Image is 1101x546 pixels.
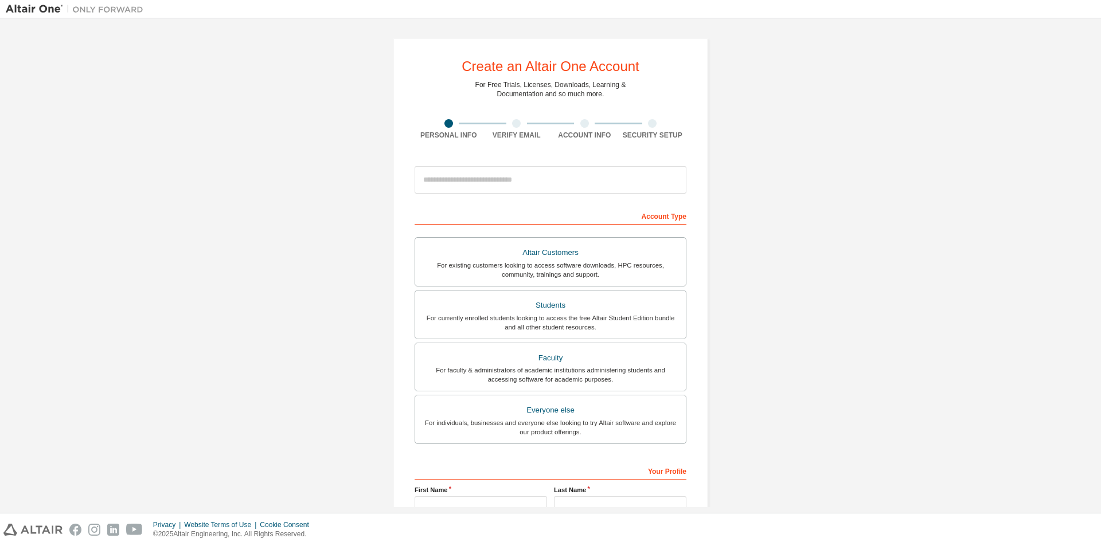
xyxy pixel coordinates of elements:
div: Website Terms of Use [184,520,260,529]
div: Your Profile [415,461,686,480]
label: Last Name [554,485,686,494]
div: For currently enrolled students looking to access the free Altair Student Edition bundle and all ... [422,313,679,332]
div: Altair Customers [422,245,679,261]
div: For existing customers looking to access software downloads, HPC resources, community, trainings ... [422,261,679,279]
img: altair_logo.svg [3,524,63,536]
div: Faculty [422,350,679,366]
img: youtube.svg [126,524,143,536]
p: © 2025 Altair Engineering, Inc. All Rights Reserved. [153,529,316,539]
img: Altair One [6,3,149,15]
div: Privacy [153,520,184,529]
div: Verify Email [483,131,551,140]
div: For Free Trials, Licenses, Downloads, Learning & Documentation and so much more. [475,80,626,99]
div: Everyone else [422,402,679,418]
img: instagram.svg [88,524,100,536]
img: facebook.svg [69,524,81,536]
div: Security Setup [619,131,687,140]
div: For individuals, businesses and everyone else looking to try Altair software and explore our prod... [422,418,679,437]
div: Account Type [415,206,686,225]
img: linkedin.svg [107,524,119,536]
div: Personal Info [415,131,483,140]
div: For faculty & administrators of academic institutions administering students and accessing softwa... [422,366,679,384]
label: First Name [415,485,547,494]
div: Account Info [550,131,619,140]
div: Students [422,297,679,313]
div: Create an Altair One Account [462,60,639,73]
div: Cookie Consent [260,520,315,529]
